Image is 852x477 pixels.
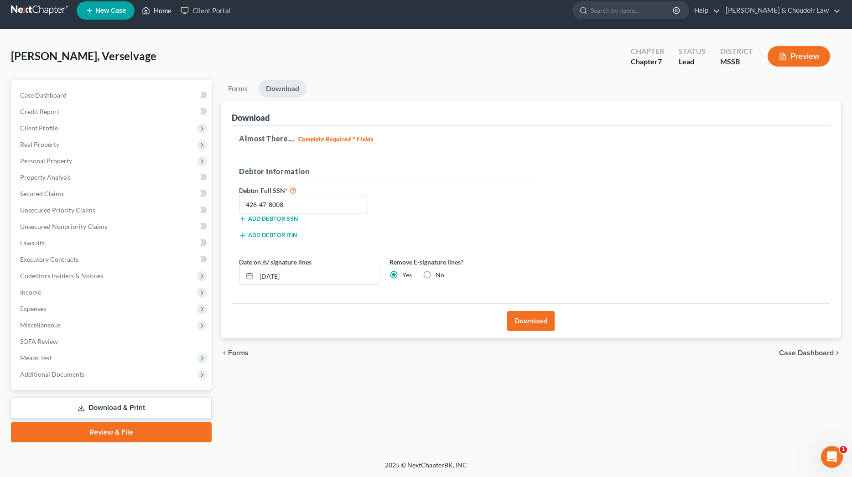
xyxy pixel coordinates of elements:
strong: Complete Required * Fields [298,135,374,143]
a: Download & Print [11,397,212,419]
a: Help [690,2,720,19]
label: Debtor Full SSN [234,185,385,196]
span: Means Test [20,354,52,362]
span: Income [20,288,41,296]
h5: Almost There... [239,133,823,144]
span: SOFA Review [20,337,58,345]
span: Case Dashboard [779,349,834,357]
button: Preview [768,46,830,67]
span: Expenses [20,305,46,312]
span: New Case [95,7,126,14]
span: Lawsuits [20,239,45,247]
label: Date on /s/ signature lines [239,257,312,267]
div: Chapter [631,46,664,57]
a: Review & File [11,422,212,442]
i: chevron_right [834,349,841,357]
a: Secured Claims [13,186,212,202]
a: Case Dashboard [13,87,212,104]
span: Unsecured Priority Claims [20,206,95,214]
span: Secured Claims [20,190,64,197]
a: Case Dashboard chevron_right [779,349,841,357]
input: Search by name... [591,2,674,19]
a: [PERSON_NAME] & Choudoir Law [721,2,841,19]
span: Forms [228,349,249,357]
div: Download [232,112,270,123]
iframe: Intercom live chat [821,446,843,468]
a: Property Analysis [13,169,212,186]
i: chevron_left [221,349,228,357]
span: 7 [658,57,662,66]
button: Add debtor SSN [239,215,298,223]
span: Codebtors Insiders & Notices [20,272,103,280]
span: Personal Property [20,157,72,165]
button: Download [507,311,555,331]
input: MM/DD/YYYY [256,267,380,285]
div: MSSB [720,57,753,67]
a: Lawsuits [13,235,212,251]
span: Unsecured Nonpriority Claims [20,223,107,230]
input: XXX-XX-XXXX [239,196,368,214]
a: Unsecured Priority Claims [13,202,212,218]
span: Client Profile [20,124,58,132]
label: Remove E-signature lines? [390,257,531,267]
a: Client Portal [176,2,235,19]
button: Add debtor ITIN [239,232,297,239]
label: Yes [402,270,412,280]
span: 1 [840,446,847,453]
div: Status [679,46,706,57]
label: No [436,270,444,280]
a: Executory Contracts [13,251,212,268]
div: Chapter [631,57,664,67]
a: Credit Report [13,104,212,120]
div: Lead [679,57,706,67]
h5: Debtor Information [239,166,531,177]
span: Credit Report [20,108,59,115]
span: Real Property [20,140,59,148]
a: Forms [221,80,255,98]
span: Property Analysis [20,173,71,181]
span: Miscellaneous [20,321,61,329]
span: [PERSON_NAME], Verselvage [11,49,156,62]
a: Home [137,2,176,19]
div: District [720,46,753,57]
a: Download [259,80,307,98]
a: Unsecured Nonpriority Claims [13,218,212,235]
button: chevron_left Forms [221,349,261,357]
span: Case Dashboard [20,91,67,99]
span: Executory Contracts [20,255,78,263]
span: Additional Documents [20,370,84,378]
div: 2025 © NextChapterBK, INC [166,461,686,477]
a: SOFA Review [13,333,212,350]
